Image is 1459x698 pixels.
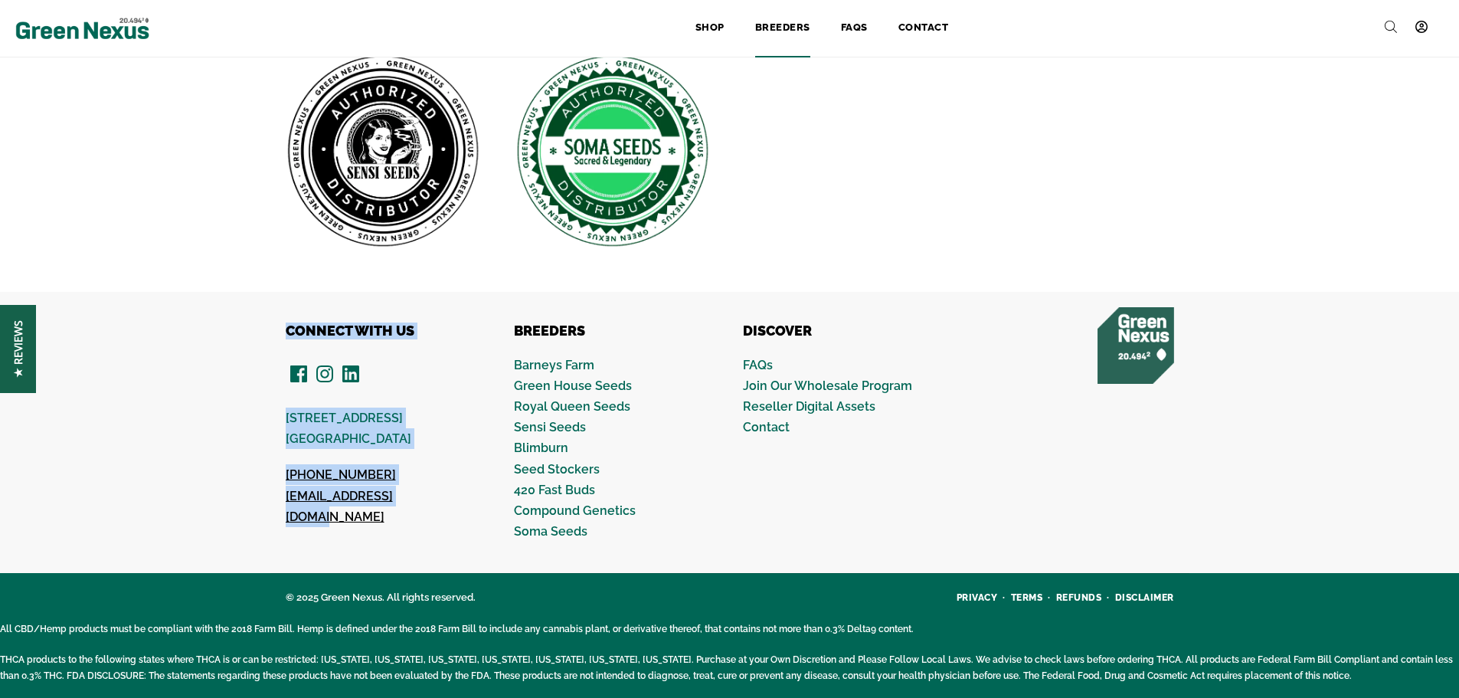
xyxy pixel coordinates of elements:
a: Compound Genetics [514,503,636,518]
a: Sensi Seeds [514,420,586,434]
img: Sensi Seeds [286,53,482,249]
a: LinkedIn [342,359,359,388]
div: © 2025 Green Nexus. All rights reserved. [286,589,730,606]
a: 420 Fast Buds [514,483,595,497]
a: Privacy [957,590,1011,605]
img: Green Nexus [15,14,149,43]
a: FAQs [826,11,883,45]
span: ★ Reviews [11,320,25,378]
a: Seed Stockers [514,462,600,477]
img: Soma Seeds [515,53,711,249]
a: Barneys Farm [514,358,594,372]
a: Breeders [740,11,826,45]
a: [EMAIL_ADDRESS][DOMAIN_NAME] [286,489,393,524]
a: [PHONE_NUMBER] [286,467,396,482]
a: Contact [883,11,964,45]
a: FAQs [743,358,773,372]
a: Shop [680,11,740,45]
p: [STREET_ADDRESS] [GEOGRAPHIC_DATA] [286,408,488,449]
a: Facebook [290,359,307,388]
a: Join Our Wholesale Program [743,378,912,393]
a: Blimburn [514,441,568,455]
a: Terms [1011,590,1056,605]
a: Green House Seeds [514,378,632,393]
a: Soma Seeds [514,524,587,539]
h4: CONNECT WITH US [286,323,488,339]
h4: Discover [743,323,945,339]
h4: Breeders [514,323,716,339]
a: Disclaimer [1115,590,1174,605]
a: Refunds [1056,590,1115,605]
nav: Site Navigation [258,11,1444,45]
a: Contact [743,420,790,434]
a: Reseller Digital Assets [743,399,875,414]
a: Royal Queen Seeds [514,399,630,414]
a: Instagram [316,359,333,388]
